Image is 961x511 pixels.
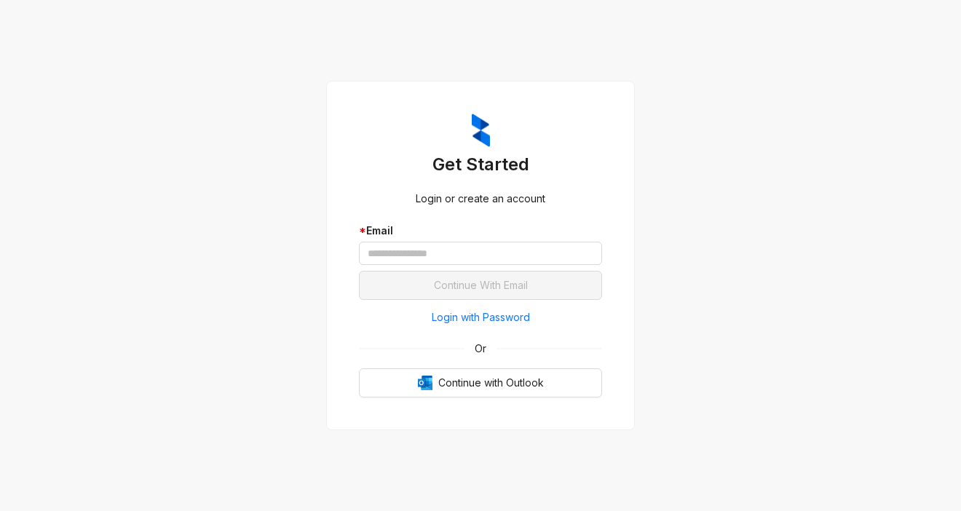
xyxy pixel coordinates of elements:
[359,153,602,176] h3: Get Started
[438,375,544,391] span: Continue with Outlook
[359,191,602,207] div: Login or create an account
[359,306,602,329] button: Login with Password
[359,223,602,239] div: Email
[418,376,432,390] img: Outlook
[464,341,497,357] span: Or
[359,368,602,397] button: OutlookContinue with Outlook
[432,309,530,325] span: Login with Password
[359,271,602,300] button: Continue With Email
[472,114,490,147] img: ZumaIcon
